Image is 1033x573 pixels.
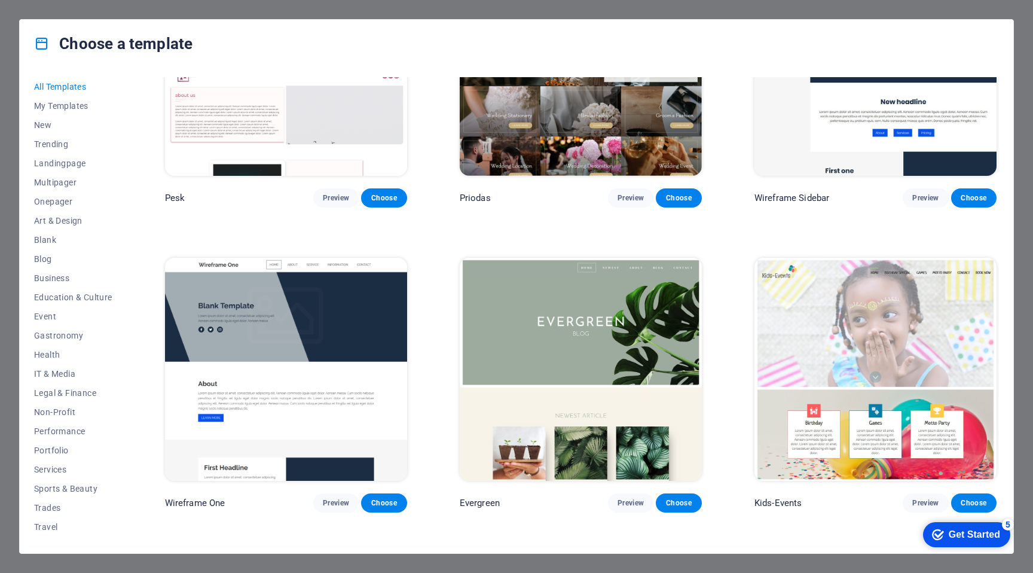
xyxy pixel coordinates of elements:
button: Trending [34,135,112,154]
button: Non-Profit [34,403,112,422]
button: Legal & Finance [34,383,112,403]
div: 5 [88,2,100,14]
button: Blank [34,230,112,249]
span: Health [34,350,112,359]
img: Wireframe One [165,258,407,481]
button: Performance [34,422,112,441]
button: Landingpage [34,154,112,173]
span: Travel [34,522,112,532]
button: All Templates [34,77,112,96]
span: Performance [34,426,112,436]
button: Sports & Beauty [34,479,112,498]
span: New [34,120,112,130]
button: Choose [361,188,407,208]
span: All Templates [34,82,112,92]
p: Priodas [460,192,491,204]
img: Kids-Events [754,258,997,481]
p: Evergreen [460,497,500,509]
span: Landingpage [34,159,112,168]
button: Preview [903,188,948,208]
span: Blog [34,254,112,264]
span: Art & Design [34,216,112,225]
button: Choose [361,493,407,513]
button: My Templates [34,96,112,115]
span: Choose [371,498,397,508]
span: Services [34,465,112,474]
span: My Templates [34,101,112,111]
button: Choose [656,188,701,208]
span: Sports & Beauty [34,484,112,493]
button: Choose [656,493,701,513]
span: Preview [618,498,644,508]
p: Wireframe Sidebar [754,192,829,204]
h4: Choose a template [34,34,192,53]
span: Multipager [34,178,112,187]
button: Preview [313,188,359,208]
img: Evergreen [460,258,702,481]
button: Health [34,345,112,364]
span: Onepager [34,197,112,206]
button: Business [34,269,112,288]
span: Preview [323,498,349,508]
p: Kids-Events [754,497,802,509]
span: Legal & Finance [34,388,112,398]
button: New [34,115,112,135]
span: Trending [34,139,112,149]
span: Choose [665,193,692,203]
span: Choose [665,498,692,508]
button: Onepager [34,192,112,211]
span: Choose [961,498,987,508]
button: Choose [951,188,997,208]
button: Preview [903,493,948,513]
span: Preview [323,193,349,203]
button: Portfolio [34,441,112,460]
button: IT & Media [34,364,112,383]
p: Wireframe One [165,497,225,509]
button: Wireframe [34,537,112,556]
button: Multipager [34,173,112,192]
span: Business [34,273,112,283]
button: Education & Culture [34,288,112,307]
button: Choose [951,493,997,513]
span: Blank [34,235,112,245]
span: Non-Profit [34,407,112,417]
button: Art & Design [34,211,112,230]
button: Services [34,460,112,479]
button: Travel [34,517,112,537]
span: Event [34,312,112,321]
button: Preview [313,493,359,513]
button: Gastronomy [34,326,112,345]
span: Preview [912,498,939,508]
p: Pesk [165,192,185,204]
span: IT & Media [34,369,112,379]
button: Event [34,307,112,326]
span: Trades [34,503,112,513]
span: Choose [961,193,987,203]
span: Gastronomy [34,331,112,340]
div: Get Started 5 items remaining, 0% complete [10,6,97,31]
button: Preview [608,188,653,208]
span: Preview [912,193,939,203]
button: Blog [34,249,112,269]
div: Get Started [35,13,87,24]
span: Choose [371,193,397,203]
button: Preview [608,493,653,513]
span: Education & Culture [34,292,112,302]
button: Trades [34,498,112,517]
span: Preview [618,193,644,203]
span: Portfolio [34,446,112,455]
